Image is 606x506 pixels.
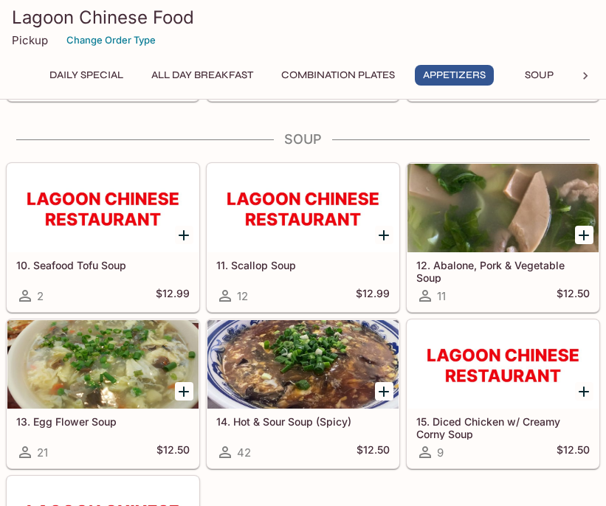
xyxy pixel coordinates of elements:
button: Add 14. Hot & Sour Soup (Spicy) [375,382,393,401]
h5: $12.50 [557,443,590,461]
p: Pickup [12,33,48,47]
span: 42 [237,446,251,460]
div: 12. Abalone, Pork & Vegetable Soup [407,164,599,252]
button: Daily Special [41,65,131,86]
a: 10. Seafood Tofu Soup2$12.99 [7,163,199,312]
button: Soup [506,65,572,86]
a: 15. Diced Chicken w/ Creamy Corny Soup9$12.50 [407,319,599,468]
h5: $12.99 [356,287,390,305]
h5: $12.50 [557,287,590,305]
div: 10. Seafood Tofu Soup [7,164,199,252]
h4: Soup [6,131,600,148]
h5: $12.50 [156,443,190,461]
h3: Lagoon Chinese Food [12,6,594,29]
span: 21 [37,446,48,460]
h5: 15. Diced Chicken w/ Creamy Corny Soup [416,415,590,440]
span: 12 [237,289,248,303]
button: All Day Breakfast [143,65,261,86]
h5: $12.99 [156,287,190,305]
h5: 13. Egg Flower Soup [16,415,190,428]
button: Combination Plates [273,65,403,86]
div: 15. Diced Chicken w/ Creamy Corny Soup [407,320,599,409]
h5: $12.50 [357,443,390,461]
span: 2 [37,289,44,303]
button: Change Order Type [60,29,162,52]
a: 12. Abalone, Pork & Vegetable Soup11$12.50 [407,163,599,312]
div: 13. Egg Flower Soup [7,320,199,409]
div: 11. Scallop Soup [207,164,399,252]
h5: 11. Scallop Soup [216,259,390,271]
h5: 14. Hot & Sour Soup (Spicy) [216,415,390,428]
button: Add 11. Scallop Soup [375,226,393,244]
a: 11. Scallop Soup12$12.99 [207,163,399,312]
button: Appetizers [415,65,494,86]
div: 14. Hot & Sour Soup (Spicy) [207,320,399,409]
button: Add 12. Abalone, Pork & Vegetable Soup [575,226,593,244]
button: Add 15. Diced Chicken w/ Creamy Corny Soup [575,382,593,401]
span: 11 [437,289,446,303]
a: 14. Hot & Sour Soup (Spicy)42$12.50 [207,319,399,468]
button: Add 13. Egg Flower Soup [175,382,193,401]
h5: 10. Seafood Tofu Soup [16,259,190,271]
a: 13. Egg Flower Soup21$12.50 [7,319,199,468]
h5: 12. Abalone, Pork & Vegetable Soup [416,259,590,283]
button: Add 10. Seafood Tofu Soup [175,226,193,244]
span: 9 [437,446,444,460]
